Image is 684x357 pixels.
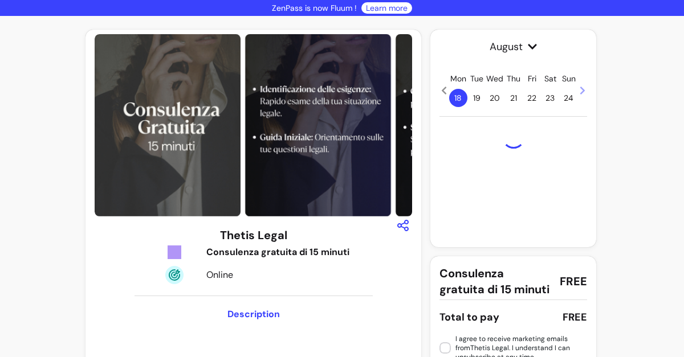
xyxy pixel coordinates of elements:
span: 23 [541,89,559,107]
p: Fri [528,73,536,84]
h3: Thetis Legal [220,227,287,243]
p: Sun [562,73,576,84]
p: ZenPass is now Fluum ! [272,2,357,14]
img: https://d3pz9znudhj10h.cloudfront.net/f62b0900-c7f6-4b16-8403-bff220d80b7d [396,34,541,216]
div: Online [206,268,360,282]
img: https://d3pz9znudhj10h.cloudfront.net/ef06f386-1fea-4796-ac50-c82f197a44c8 [245,34,391,216]
p: Sat [544,73,556,84]
span: FREE [560,273,587,289]
span: 19 [467,89,486,107]
p: Mon [450,73,466,84]
div: Loading [502,126,525,149]
div: Total to pay [439,309,499,325]
span: 20 [486,89,504,107]
div: Consulenza gratuita di 15 minuti [206,245,360,259]
span: 21 [504,89,523,107]
img: Tickets Icon [165,243,184,261]
div: FREE [563,309,587,325]
p: Wed [486,73,503,84]
span: 22 [523,89,541,107]
p: Tue [470,73,483,84]
img: https://d3pz9znudhj10h.cloudfront.net/fb96a7fc-4f66-4fff-9a58-f7b0fcac8d4e [95,34,241,216]
span: 24 [560,89,578,107]
a: Learn more [366,2,408,14]
p: Thu [507,73,520,84]
span: Consulenza gratuita di 15 minuti [439,265,551,297]
h3: Description [135,307,373,321]
span: August [439,39,587,55]
span: 18 [449,89,467,107]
